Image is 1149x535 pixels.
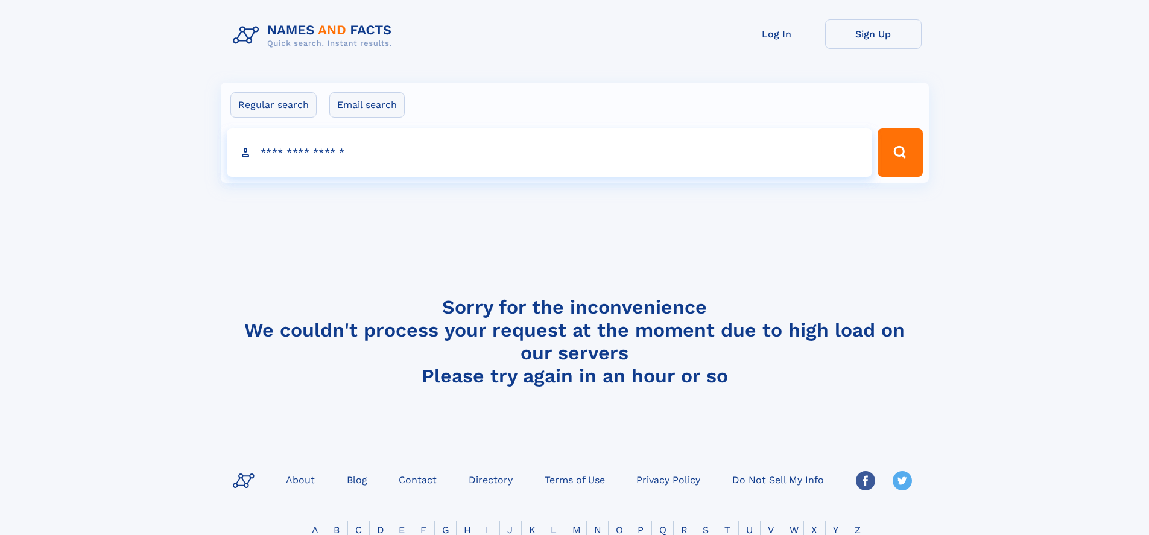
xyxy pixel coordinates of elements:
label: Regular search [230,92,317,118]
a: Contact [394,470,442,488]
a: About [281,470,320,488]
input: search input [227,128,873,177]
a: Privacy Policy [631,470,705,488]
label: Email search [329,92,405,118]
a: Do Not Sell My Info [727,470,829,488]
img: Facebook [856,471,875,490]
a: Directory [464,470,518,488]
a: Terms of Use [540,470,610,488]
button: Search Button [878,128,922,177]
a: Sign Up [825,19,922,49]
h4: Sorry for the inconvenience We couldn't process your request at the moment due to high load on ou... [228,296,922,387]
img: Logo Names and Facts [228,19,402,52]
img: Twitter [893,471,912,490]
a: Log In [729,19,825,49]
a: Blog [342,470,372,488]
